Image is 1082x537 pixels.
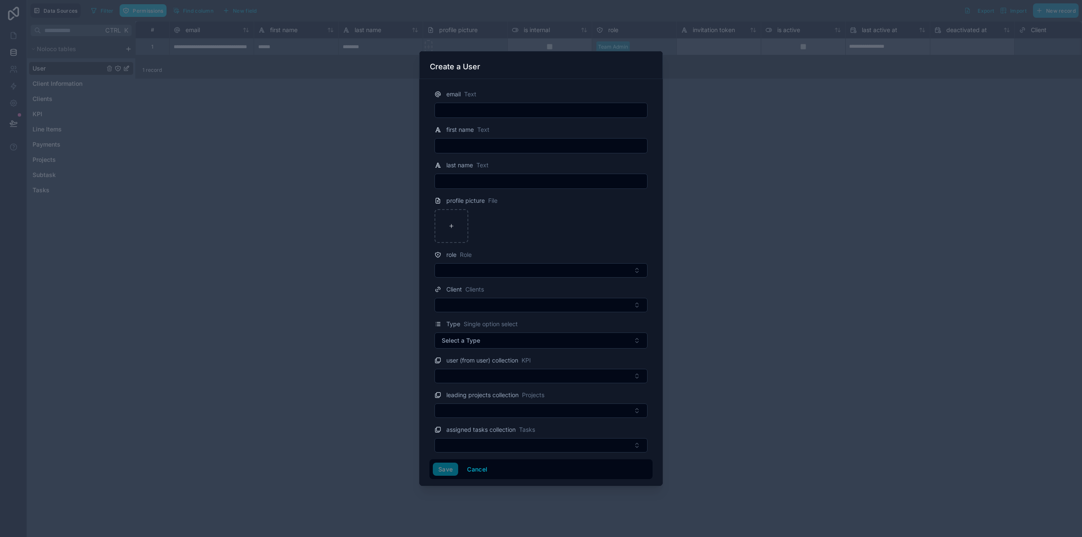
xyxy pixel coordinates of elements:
[460,251,472,259] span: Role
[442,336,480,345] span: Select a Type
[446,251,456,259] span: role
[434,298,648,312] button: Select Button
[519,425,535,434] span: Tasks
[488,196,497,205] span: File
[446,161,473,169] span: last name
[434,438,648,452] button: Select Button
[446,356,518,365] span: user (from user) collection
[446,425,516,434] span: assigned tasks collection
[462,463,493,476] button: Cancel
[464,320,518,328] span: Single option select
[522,391,544,399] span: Projects
[446,391,519,399] span: leading projects collection
[434,263,648,278] button: Select Button
[430,62,480,72] h3: Create a User
[465,285,484,294] span: Clients
[464,90,476,98] span: Text
[522,356,531,365] span: KPI
[446,90,461,98] span: email
[477,125,489,134] span: Text
[446,320,460,328] span: Type
[434,403,648,418] button: Select Button
[434,369,648,383] button: Select Button
[446,196,485,205] span: profile picture
[434,333,648,349] button: Select Button
[446,285,462,294] span: Client
[476,161,489,169] span: Text
[446,125,474,134] span: first name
